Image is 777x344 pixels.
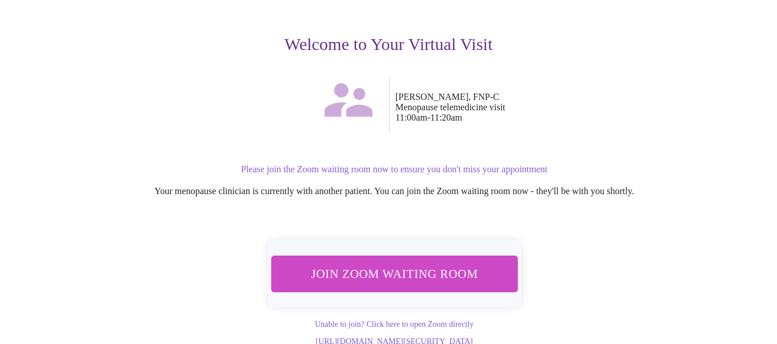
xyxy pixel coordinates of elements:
[286,263,502,284] span: Join Zoom Waiting Room
[315,320,473,328] a: Unable to join? Click here to open Zoom directly
[396,92,743,123] p: [PERSON_NAME], FNP-C Menopause telemedicine visit 11:00am - 11:20am
[35,34,743,54] h3: Welcome to Your Virtual Visit
[46,164,743,175] p: Please join the Zoom waiting room now to ensure you don't miss your appointment
[271,256,518,292] button: Join Zoom Waiting Room
[46,186,743,196] p: Your menopause clinician is currently with another patient. You can join the Zoom waiting room no...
